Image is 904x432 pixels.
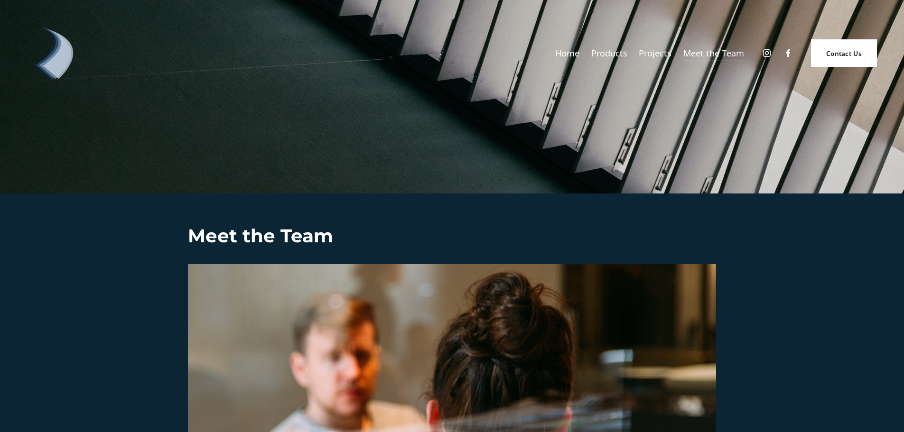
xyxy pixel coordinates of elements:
[639,45,671,62] a: Projects
[811,39,877,66] a: Contact Us
[188,223,717,248] h3: Meet the Team
[27,27,79,79] img: Debonair | Curtains, Blinds, Shutters &amp; Awnings
[762,48,772,58] a: Instagram
[783,48,793,58] a: Facebook
[555,45,579,62] a: Home
[683,45,744,62] a: Meet the Team
[591,45,627,62] a: folder dropdown
[591,46,627,61] span: Products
